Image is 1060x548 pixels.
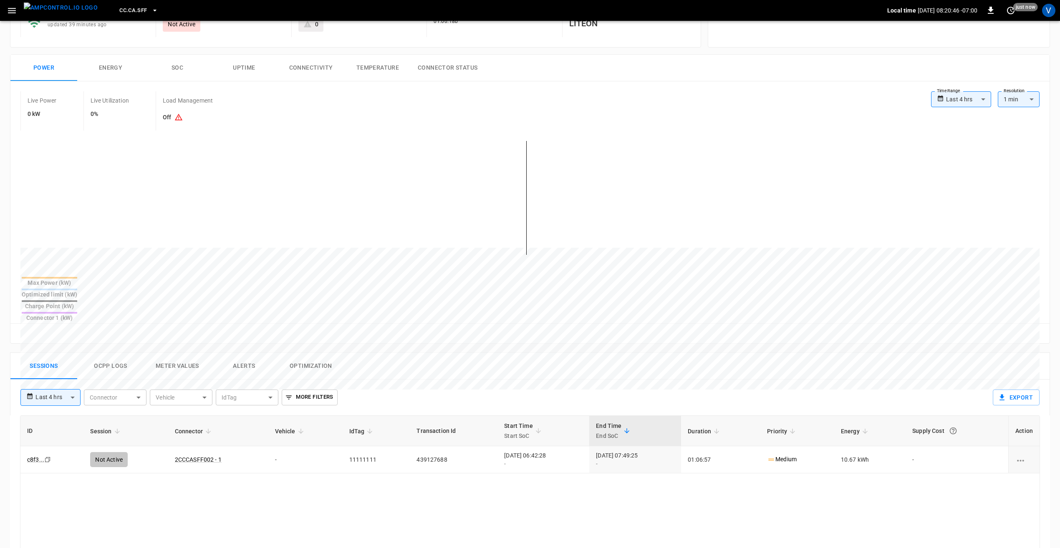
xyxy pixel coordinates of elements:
[28,96,57,105] p: Live Power
[993,390,1040,405] button: Export
[10,55,77,81] button: Power
[688,426,722,436] span: Duration
[163,96,213,105] p: Load Management
[163,110,213,126] h6: Off
[504,421,544,441] span: Start TimeStart SoC
[504,421,533,441] div: Start Time
[569,17,691,30] h6: LITEON
[35,390,81,405] div: Last 4 hrs
[91,96,129,105] p: Live Utilization
[596,431,621,441] p: End SoC
[90,426,122,436] span: Session
[116,3,161,19] button: CC.CA.SFF
[937,88,960,94] label: Time Range
[20,416,83,446] th: ID
[24,3,98,13] img: ampcontrol.io logo
[434,18,458,24] span: 01.00.18b
[767,426,798,436] span: Priority
[211,55,278,81] button: Uptime
[20,416,1040,473] table: sessions table
[77,353,144,380] button: Ocpp logs
[315,20,318,28] div: 0
[211,353,278,380] button: Alerts
[344,55,411,81] button: Temperature
[275,426,306,436] span: Vehicle
[144,55,211,81] button: SOC
[282,390,337,405] button: More Filters
[1015,455,1033,464] div: charging session options
[596,421,632,441] span: End TimeEnd SoC
[278,353,344,380] button: Optimization
[349,426,376,436] span: IdTag
[28,110,57,119] h6: 0 kW
[411,55,484,81] button: Connector Status
[77,55,144,81] button: Energy
[887,6,916,15] p: Local time
[1013,3,1038,11] span: just now
[119,6,147,15] span: CC.CA.SFF
[946,91,991,107] div: Last 4 hrs
[912,423,1002,438] div: Supply Cost
[998,91,1040,107] div: 1 min
[504,431,533,441] p: Start SoC
[48,22,107,28] span: updated 39 minutes ago
[171,110,186,126] button: Existing capacity schedules won’t take effect because Load Management is turned off. To activate ...
[918,6,977,15] p: [DATE] 08:20:46 -07:00
[841,426,871,436] span: Energy
[1004,88,1025,94] label: Resolution
[91,110,129,119] h6: 0%
[10,353,77,380] button: Sessions
[168,20,195,28] p: Not Active
[410,416,497,446] th: Transaction Id
[1004,4,1017,17] button: set refresh interval
[1042,4,1055,17] div: profile-icon
[278,55,344,81] button: Connectivity
[946,423,961,438] button: The cost of your charging session based on your supply rates
[175,426,214,436] span: Connector
[596,421,621,441] div: End Time
[144,353,211,380] button: Meter Values
[1008,416,1040,446] th: Action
